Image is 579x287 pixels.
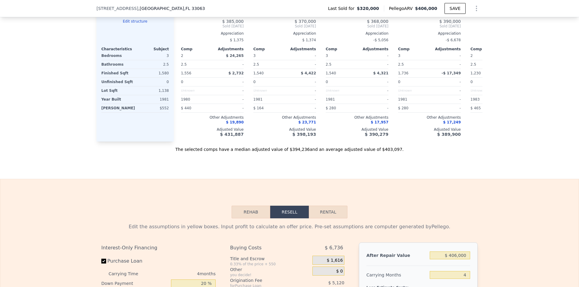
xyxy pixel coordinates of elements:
div: - [286,78,316,86]
span: , FL 33063 [184,6,205,11]
div: 1,580 [136,69,169,77]
div: Comp [253,47,285,51]
div: - [214,86,244,95]
div: - [214,95,244,104]
div: Carrying Time [109,269,148,279]
span: 1,540 [326,71,336,75]
span: $ 1,374 [302,38,316,42]
div: - [286,95,316,104]
span: $ 280 [398,106,408,110]
div: - [431,104,461,112]
div: Year Built [101,95,134,104]
div: 0 [136,78,169,86]
div: $552 [138,104,169,112]
div: - [358,95,388,104]
input: Purchase Loan [101,259,106,264]
button: Rental [309,206,347,218]
span: $ 465 [470,106,481,110]
span: 1,230 [470,71,481,75]
div: - [214,78,244,86]
span: Sold [DATE] [398,24,461,29]
span: Sold [DATE] [253,24,316,29]
span: Sold [DATE] [181,24,244,29]
div: Characteristics [101,47,135,51]
div: 2.5 [253,60,283,69]
div: 3 [136,51,169,60]
div: Unknown [326,86,356,95]
div: 0.33% of the price + 550 [230,262,310,267]
span: 1,556 [181,71,191,75]
button: Show Options [470,2,482,14]
span: $ 390,000 [439,19,461,24]
div: 2.5 [136,60,169,69]
span: 0 [398,80,400,84]
span: $ 4,321 [373,71,388,75]
div: [PERSON_NAME] [101,104,135,112]
span: -$ 5,056 [373,38,388,42]
span: 0 [253,80,256,84]
span: 2 [181,54,183,58]
span: 0 [470,80,473,84]
div: - [431,60,461,69]
div: Origination Fee [230,277,297,283]
span: [STREET_ADDRESS] [96,5,138,11]
span: $ 385,000 [222,19,244,24]
div: 1,138 [136,86,169,95]
span: $ 431,887 [220,132,244,137]
span: $ 368,000 [367,19,388,24]
div: Subject [135,47,169,51]
div: Appreciation [253,31,316,36]
span: 2 [470,54,473,58]
span: -$ 17,349 [441,71,461,75]
button: Resell [270,206,309,218]
div: Other Adjustments [181,115,244,120]
div: Adjustments [212,47,244,51]
span: $ 4,422 [301,71,316,75]
button: SAVE [445,3,466,14]
div: Adjustments [429,47,461,51]
div: - [358,86,388,95]
span: $ 5,120 [328,280,344,285]
div: Carrying Months [366,270,427,280]
div: Other Adjustments [398,115,461,120]
div: Comp [398,47,429,51]
span: Pellego ARV [389,5,415,11]
span: $ 280 [326,106,336,110]
div: Adjustments [285,47,316,51]
div: Unknown [470,86,501,95]
div: 2.5 [181,60,211,69]
div: Adjusted Value [470,127,533,132]
div: 1981 [136,95,169,104]
div: Adjusted Value [181,127,244,132]
span: $ 17,249 [443,120,461,124]
div: Appreciation [326,31,388,36]
span: $ 398,193 [293,132,316,137]
div: you decide! [230,273,310,277]
span: $ 6,736 [325,242,343,253]
span: $ 24,265 [226,54,244,58]
button: Rehab [232,206,270,218]
div: Other [230,267,310,273]
div: Other Adjustments [253,115,316,120]
div: 1981 [398,95,428,104]
div: Appreciation [398,31,461,36]
div: 2.5 [398,60,428,69]
div: - [358,51,388,60]
span: $ 440 [181,106,191,110]
div: - [214,60,244,69]
div: The selected comps have a median adjusted value of $394,236 and an average adjusted value of $403... [96,142,482,152]
div: Comp [181,47,212,51]
span: $320,000 [357,5,379,11]
div: Interest-Only Financing [101,242,216,253]
div: Edit the assumptions in yellow boxes. Input profit to calculate an offer price. Pre-set assumptio... [101,223,478,230]
div: After Repair Value [366,250,427,261]
span: Sold [DATE] [470,24,533,29]
span: $ 23,771 [298,120,316,124]
span: $ 2,732 [229,71,244,75]
span: $ 0 [336,269,343,274]
div: - [431,95,461,104]
div: Adjusted Value [326,127,388,132]
div: - [286,51,316,60]
div: 2.5 [326,60,356,69]
span: $406,000 [415,6,437,11]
